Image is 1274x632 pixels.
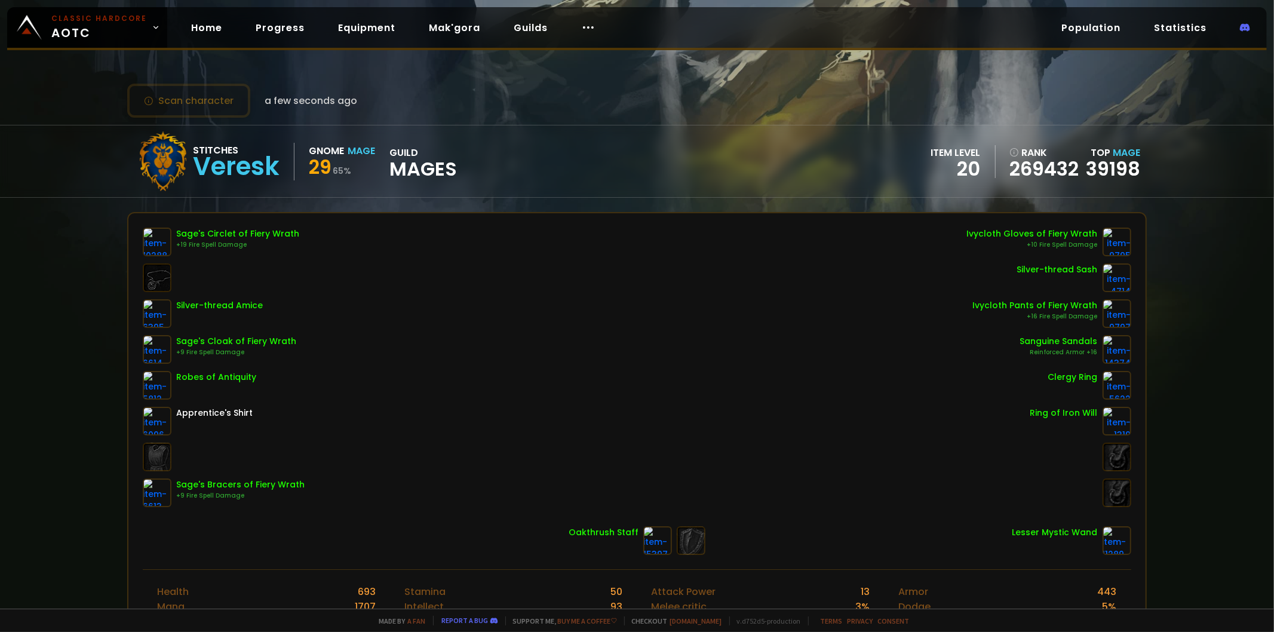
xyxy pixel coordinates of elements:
div: Sage's Bracers of Fiery Wrath [176,478,305,491]
img: item-6395 [143,299,171,328]
a: Consent [878,616,910,625]
div: +9 Fire Spell Damage [176,348,296,357]
div: 3 % [855,599,870,614]
img: item-6613 [143,478,171,507]
span: a few seconds ago [265,93,357,108]
div: Sage's Circlet of Fiery Wrath [176,228,299,240]
span: Made by [372,616,426,625]
div: 693 [358,584,376,599]
span: Checkout [624,616,722,625]
a: Home [182,16,232,40]
span: Support me, [505,616,617,625]
div: Silver-thread Amice [176,299,263,312]
div: Clergy Ring [1048,371,1098,384]
div: 50 [610,584,622,599]
div: Lesser Mystic Wand [1012,526,1098,539]
a: 269432 [1010,160,1079,178]
div: +10 Fire Spell Damage [967,240,1098,250]
a: Population [1052,16,1130,40]
a: Statistics [1144,16,1216,40]
div: 5 % [1103,599,1117,614]
div: Robes of Antiquity [176,371,256,384]
div: Sanguine Sandals [1020,335,1098,348]
img: item-9797 [1103,299,1131,328]
button: Scan character [127,84,250,118]
img: item-15397 [643,526,672,555]
a: Buy me a coffee [558,616,617,625]
span: Mages [389,160,457,178]
small: 65 % [333,165,351,177]
img: item-4714 [1103,263,1131,292]
a: Equipment [329,16,405,40]
div: Stamina [404,584,446,599]
span: v. d752d5 - production [729,616,801,625]
div: Stitches [193,143,280,158]
div: Ivycloth Pants of Fiery Wrath [973,299,1098,312]
div: Gnome [309,143,344,158]
div: 93 [610,599,622,614]
div: guild [389,145,457,178]
div: Intellect [404,599,444,614]
div: Apprentice's Shirt [176,407,253,419]
div: 13 [861,584,870,599]
div: 1707 [355,599,376,614]
img: item-11289 [1103,526,1131,555]
div: Reinforced Armor +16 [1020,348,1098,357]
div: Mana [157,599,185,614]
img: item-5622 [1103,371,1131,400]
a: [DOMAIN_NAME] [670,616,722,625]
div: Dodge [898,599,931,614]
div: Top [1086,145,1141,160]
span: 29 [309,154,331,180]
small: Classic Hardcore [51,13,147,24]
img: item-1319 [1103,407,1131,435]
div: Oakthrush Staff [569,526,638,539]
div: +9 Fire Spell Damage [176,491,305,501]
a: Progress [246,16,314,40]
img: item-6614 [143,335,171,364]
img: item-5812 [143,371,171,400]
div: Armor [898,584,928,599]
div: item level [931,145,981,160]
div: Ivycloth Gloves of Fiery Wrath [967,228,1098,240]
a: Guilds [504,16,557,40]
div: Health [157,584,189,599]
div: Veresk [193,158,280,176]
div: Mage [348,143,375,158]
img: item-10288 [143,228,171,256]
a: a fan [408,616,426,625]
img: item-9795 [1103,228,1131,256]
a: Mak'gora [419,16,490,40]
span: AOTC [51,13,147,42]
div: +19 Fire Spell Damage [176,240,299,250]
div: Sage's Cloak of Fiery Wrath [176,335,296,348]
a: Report a bug [442,616,489,625]
div: +16 Fire Spell Damage [973,312,1098,321]
div: 443 [1098,584,1117,599]
a: Classic HardcoreAOTC [7,7,167,48]
div: 20 [931,160,981,178]
div: Melee critic [651,599,707,614]
div: Attack Power [651,584,716,599]
div: Ring of Iron Will [1030,407,1098,419]
div: Silver-thread Sash [1017,263,1098,276]
a: Privacy [848,616,873,625]
span: Mage [1113,146,1141,159]
a: 39198 [1086,155,1141,182]
div: rank [1010,145,1079,160]
a: Terms [821,616,843,625]
img: item-14374 [1103,335,1131,364]
img: item-6096 [143,407,171,435]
